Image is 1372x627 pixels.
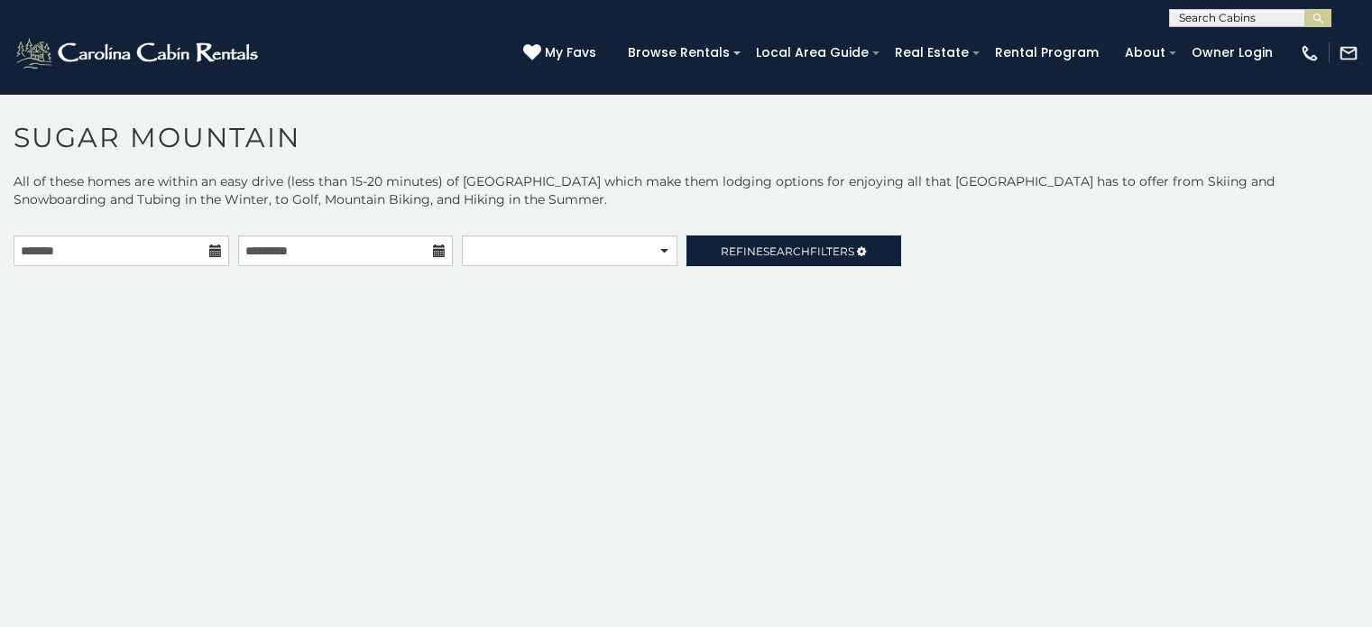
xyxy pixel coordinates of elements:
span: My Favs [545,43,596,62]
a: Real Estate [886,39,978,67]
span: Search [763,244,810,258]
a: My Favs [523,43,601,63]
a: Rental Program [986,39,1108,67]
img: mail-regular-white.png [1339,43,1358,63]
img: White-1-2.png [14,35,263,71]
a: RefineSearchFilters [686,235,902,266]
a: About [1116,39,1174,67]
span: Refine Filters [721,244,854,258]
img: phone-regular-white.png [1300,43,1320,63]
a: Browse Rentals [619,39,739,67]
a: Owner Login [1183,39,1282,67]
a: Local Area Guide [747,39,878,67]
